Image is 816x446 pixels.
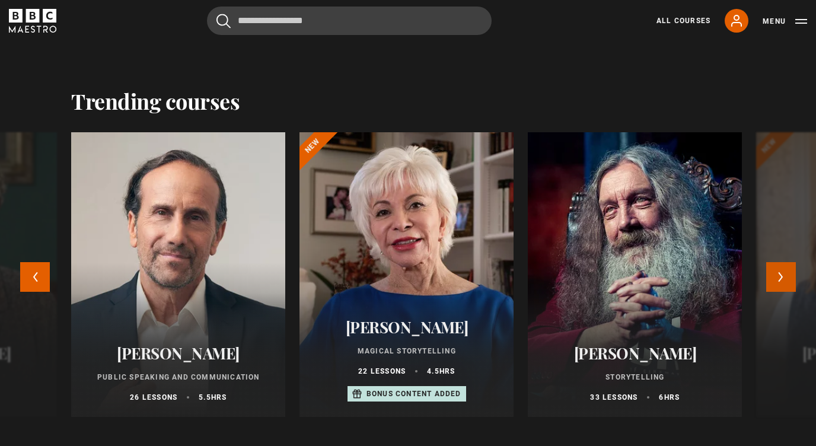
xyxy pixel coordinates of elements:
[542,344,728,362] h2: [PERSON_NAME]
[130,392,177,403] p: 26 lessons
[199,392,227,403] p: 5.5
[211,393,227,402] abbr: hrs
[439,367,455,375] abbr: hrs
[9,9,56,33] svg: BBC Maestro
[659,392,680,403] p: 6
[207,7,492,35] input: Search
[656,15,710,26] a: All Courses
[85,372,271,383] p: Public Speaking and Communication
[590,392,638,403] p: 33 lessons
[427,366,455,377] p: 4.5
[528,132,742,417] a: [PERSON_NAME] Storytelling 33 lessons 6hrs
[542,372,728,383] p: Storytelling
[71,132,285,417] a: [PERSON_NAME] Public Speaking and Communication 26 lessons 5.5hrs
[71,88,240,113] h2: Trending courses
[85,344,271,362] h2: [PERSON_NAME]
[763,15,807,27] button: Toggle navigation
[299,132,514,417] a: [PERSON_NAME] Magical Storytelling 22 lessons 4.5hrs Bonus content added New
[314,346,499,356] p: Magical Storytelling
[314,318,499,336] h2: [PERSON_NAME]
[358,366,406,377] p: 22 lessons
[366,388,461,399] p: Bonus content added
[664,393,680,402] abbr: hrs
[216,14,231,28] button: Submit the search query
